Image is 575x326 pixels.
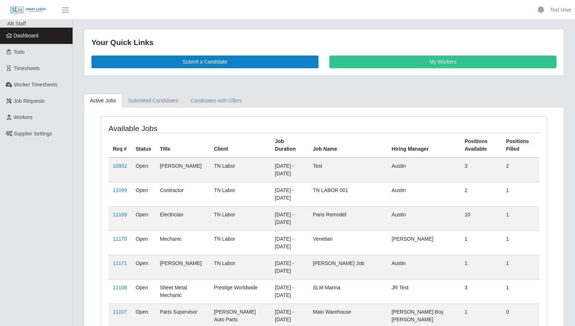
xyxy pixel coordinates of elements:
[309,231,387,255] td: Venetian
[108,133,131,158] th: Req #
[460,255,502,279] td: 1
[131,206,156,231] td: Open
[131,279,156,303] td: Open
[502,206,539,231] td: 1
[184,94,248,108] a: Candidates with Offers
[156,206,210,231] td: Electrician
[210,158,271,182] td: TN Labor
[460,182,502,206] td: 2
[271,206,309,231] td: [DATE] - [DATE]
[156,133,210,158] th: Title
[156,255,210,279] td: [PERSON_NAME]
[387,279,460,303] td: JR Test
[84,94,122,108] a: Active Jobs
[113,212,127,217] a: 11169
[502,133,539,158] th: Positions Filled
[108,124,282,133] h4: Available Jobs
[210,182,271,206] td: TN Labor
[210,231,271,255] td: TN Labor
[131,255,156,279] td: Open
[460,279,502,303] td: 3
[210,279,271,303] td: Prestige Worldwide
[14,114,33,120] span: Workers
[14,131,52,136] span: Supplier Settings
[14,82,57,87] span: Worker Timesheets
[156,231,210,255] td: Mechanic
[387,158,460,182] td: Austin
[309,279,387,303] td: SLM Marina
[271,279,309,303] td: [DATE] - [DATE]
[460,133,502,158] th: Positions Available
[271,182,309,206] td: [DATE] - [DATE]
[131,133,156,158] th: Status
[387,182,460,206] td: Austin
[460,231,502,255] td: 1
[210,133,271,158] th: Client
[309,158,387,182] td: Test
[113,236,127,242] a: 11170
[460,206,502,231] td: 10
[271,255,309,279] td: [DATE] - [DATE]
[14,33,39,38] span: Dashboard
[502,182,539,206] td: 1
[131,158,156,182] td: Open
[156,182,210,206] td: Contractor
[91,56,319,68] a: Submit a Candidate
[113,163,127,169] a: 10932
[131,231,156,255] td: Open
[113,285,127,290] a: 11108
[502,231,539,255] td: 1
[309,133,387,158] th: Job Name
[309,255,387,279] td: [PERSON_NAME] Job
[210,255,271,279] td: TN Labor
[210,206,271,231] td: TN Labor
[502,255,539,279] td: 1
[14,65,40,71] span: Timesheets
[309,206,387,231] td: Paris Remodel
[309,182,387,206] td: TN LABOR 001
[7,21,26,27] span: AB Staff
[387,255,460,279] td: Austin
[14,49,25,55] span: Todo
[271,133,309,158] th: Job Duration
[387,231,460,255] td: [PERSON_NAME]
[271,158,309,182] td: [DATE] - [DATE]
[14,98,45,104] span: Job Requests
[387,206,460,231] td: Austin
[387,133,460,158] th: Hiring Manager
[113,309,127,315] a: 11107
[460,158,502,182] td: 3
[91,37,556,48] div: Your Quick Links
[550,6,571,14] a: Test User
[271,231,309,255] td: [DATE] - [DATE]
[113,187,127,193] a: 11099
[156,158,210,182] td: [PERSON_NAME]
[10,6,46,14] img: SLM Logo
[113,260,127,266] a: 11171
[329,56,556,68] a: My Workers
[122,94,185,108] a: Submitted Candidates
[156,279,210,303] td: Sheet Metal Mechanic
[502,158,539,182] td: 2
[131,182,156,206] td: Open
[502,279,539,303] td: 1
